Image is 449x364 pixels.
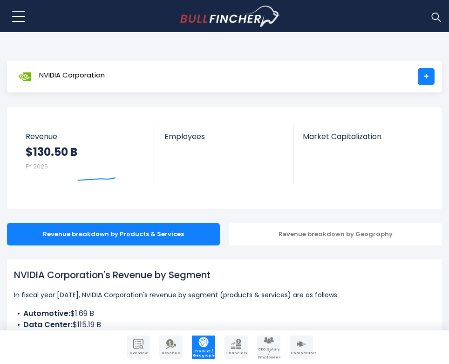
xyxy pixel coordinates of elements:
[291,351,312,355] span: Competitors
[128,351,149,355] span: Overview
[224,336,248,359] a: Company Financials
[257,336,280,359] a: Company Employees
[290,336,313,359] a: Company Competitors
[127,336,150,359] a: Company Overview
[14,268,435,282] h1: NVIDIA Corporation's Revenue by Segment
[14,308,435,319] li: $1.69 B
[229,223,442,245] div: Revenue breakdown by Geography
[14,289,435,301] p: In fiscal year [DATE], NVIDIA Corporation's revenue by segment (products & services) are as follows:
[192,336,215,359] a: Company Product/Geography
[16,124,155,184] a: Revenue $130.50 B FY 2025
[26,145,77,159] strong: $130.50 B
[225,351,247,355] span: Financials
[293,124,432,157] a: Market Capitalization
[155,124,293,157] a: Employees
[39,71,105,79] span: NVIDIA Corporation
[160,351,182,355] span: Revenue
[23,319,73,330] b: Data Center:
[26,132,146,141] span: Revenue
[159,336,183,359] a: Company Revenue
[258,348,279,359] span: CEO Salary / Employees
[14,319,435,330] li: $115.19 B
[14,68,105,85] a: NVIDIA Corporation
[418,68,435,85] a: +
[164,132,284,141] span: Employees
[23,308,70,319] b: Automotive:
[193,350,214,357] span: Product / Geography
[7,223,220,245] div: Revenue breakdown by Products & Services
[26,162,48,170] small: FY 2025
[180,6,280,27] a: Go to homepage
[180,6,280,27] img: bullfincher logo
[303,132,422,141] span: Market Capitalization
[15,67,34,86] img: NVDA logo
